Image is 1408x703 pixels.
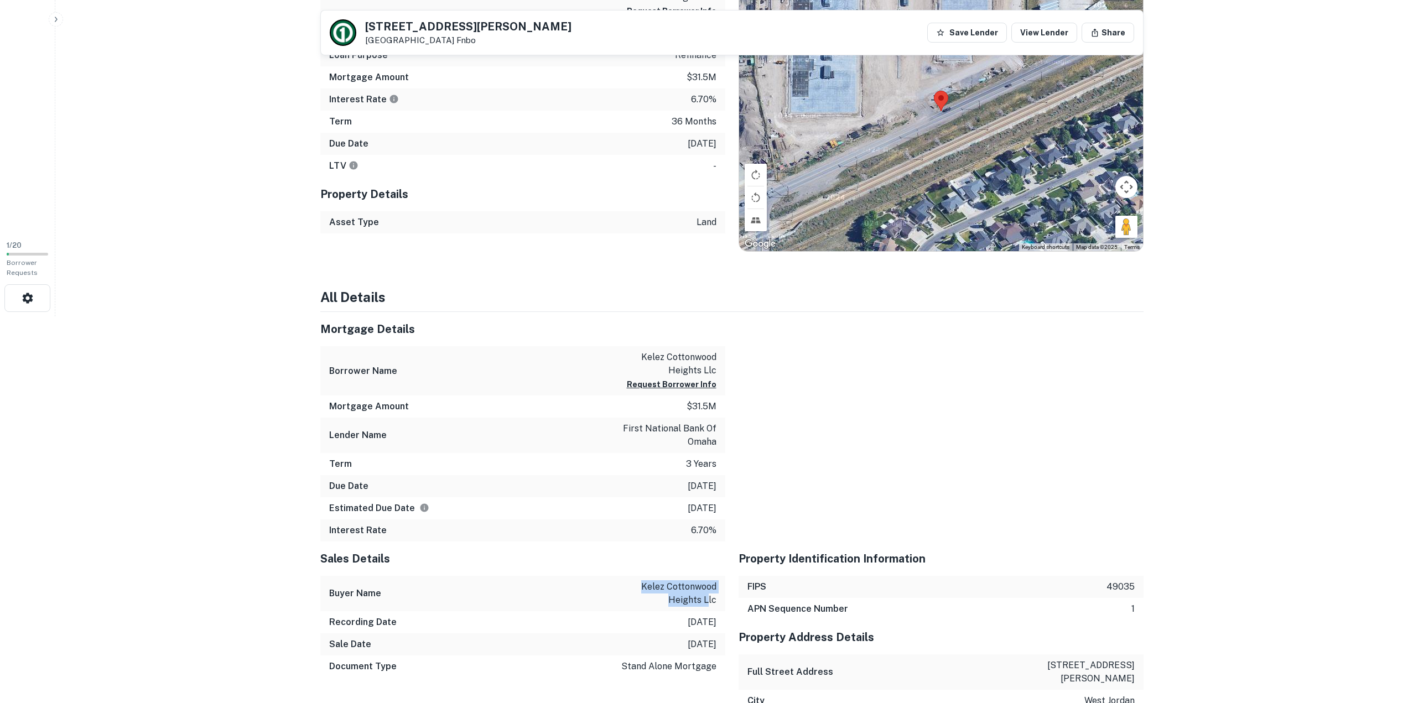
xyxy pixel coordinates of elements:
a: Terms (opens in new tab) [1124,244,1140,250]
h6: Asset Type [329,216,379,229]
img: Google [742,237,778,251]
h6: Buyer Name [329,587,381,600]
p: 6.70% [691,93,716,106]
p: [GEOGRAPHIC_DATA] [365,35,571,45]
iframe: Chat Widget [1353,615,1408,668]
h6: Term [329,457,352,471]
h6: Full Street Address [747,665,833,679]
span: 1 / 20 [7,241,22,249]
button: Save Lender [927,23,1007,43]
p: [DATE] [688,480,716,493]
h5: Property Identification Information [739,550,1144,567]
h6: APN Sequence Number [747,602,848,616]
button: Keyboard shortcuts [1022,243,1069,251]
h5: [STREET_ADDRESS][PERSON_NAME] [365,21,571,32]
p: - [713,159,716,173]
h6: Term [329,115,352,128]
h6: Due Date [329,137,368,150]
a: Open this area in Google Maps (opens a new window) [742,237,778,251]
p: [DATE] [688,638,716,651]
h5: Property Address Details [739,629,1144,645]
svg: The interest rates displayed on the website are for informational purposes only and may be report... [389,94,399,104]
span: Borrower Requests [7,259,38,277]
h6: Estimated Due Date [329,502,429,515]
p: $31.5m [687,71,716,84]
p: 36 months [672,115,716,128]
h6: Mortgage Amount [329,71,409,84]
svg: LTVs displayed on the website are for informational purposes only and may be reported incorrectly... [349,160,359,170]
a: View Lender [1011,23,1077,43]
h4: All Details [320,287,1144,307]
button: Tilt map [745,209,767,231]
p: 3 years [686,457,716,471]
p: land [697,216,716,229]
h6: Lender Name [329,429,387,442]
button: Map camera controls [1115,176,1137,198]
a: Fnbo [456,35,476,45]
h6: Sale Date [329,638,371,651]
button: Share [1082,23,1134,43]
h6: Borrower Name [329,364,397,378]
h6: Interest Rate [329,93,399,106]
h5: Property Details [320,186,725,202]
p: [DATE] [688,616,716,629]
h6: Mortgage Amount [329,400,409,413]
button: Rotate map clockwise [745,164,767,186]
h6: Interest Rate [329,524,387,537]
h5: Sales Details [320,550,725,567]
p: kelez cottonwood heights llc [617,580,716,607]
p: first national bank of omaha [617,422,716,449]
svg: Estimate is based on a standard schedule for this type of loan. [419,503,429,513]
button: Request Borrower Info [627,378,716,391]
p: 6.70% [691,524,716,537]
h5: Mortgage Details [320,321,725,337]
button: Request Borrower Info [627,4,716,18]
h6: Document Type [329,660,397,673]
p: 1 [1131,602,1135,616]
button: Drag Pegman onto the map to open Street View [1115,216,1137,238]
h6: Recording Date [329,616,397,629]
p: $31.5m [687,400,716,413]
p: kelez cottonwood heights llc [617,351,716,377]
p: [DATE] [688,137,716,150]
h6: LTV [329,159,359,173]
p: [STREET_ADDRESS][PERSON_NAME] [1035,659,1135,685]
p: [DATE] [688,502,716,515]
p: 49035 [1106,580,1135,593]
h6: FIPS [747,580,766,593]
span: Map data ©2025 [1076,244,1118,250]
button: Rotate map counterclockwise [745,186,767,209]
h6: Due Date [329,480,368,493]
p: stand alone mortgage [621,660,716,673]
